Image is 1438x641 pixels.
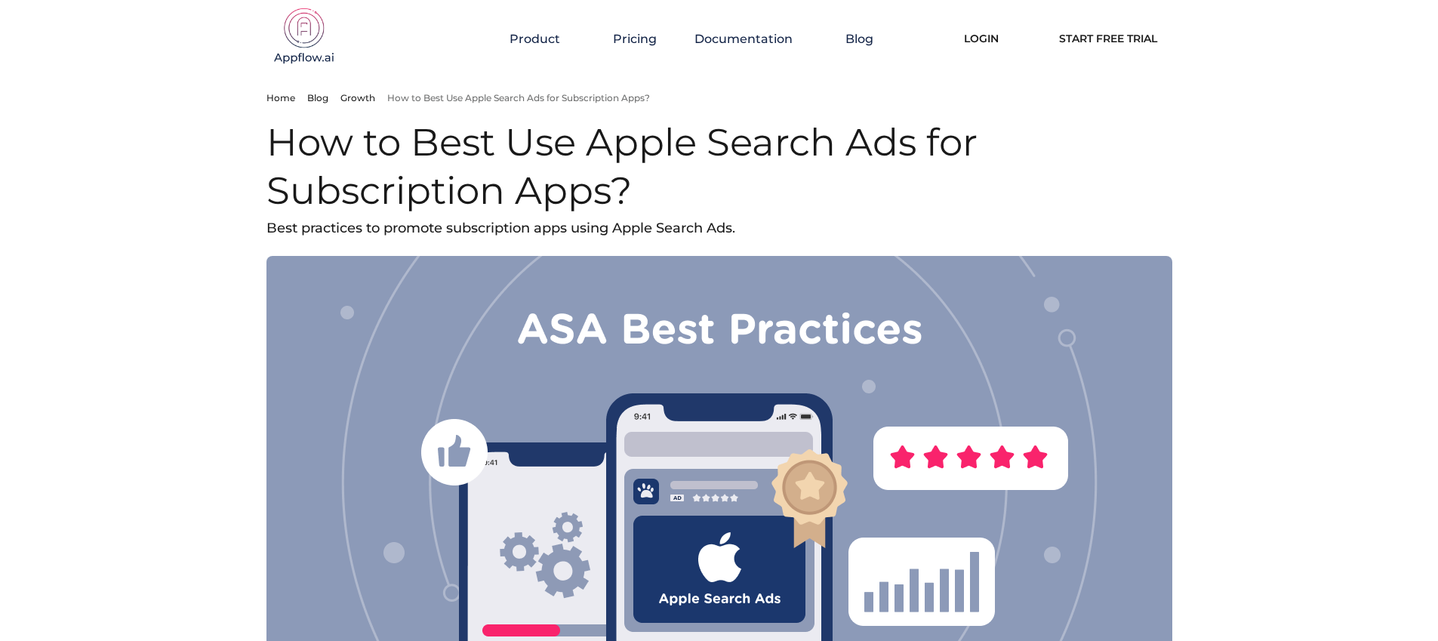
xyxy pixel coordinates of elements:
a: Start Free Trial [1044,22,1172,55]
a: Blog [307,92,328,103]
p: Best practices to promote subscription apps using Apple Search Ads. [266,215,1172,241]
p: How to Best Use Apple Search Ads for Subscription Apps? [387,92,650,103]
span: Product [510,32,560,46]
h1: How to Best Use Apple Search Ads for Subscription Apps? [266,119,1172,215]
button: Product [510,32,575,46]
a: Growth [340,92,375,103]
a: Blog [845,32,873,46]
span: Documentation [694,32,793,46]
a: Pricing [613,32,657,46]
a: Home [266,92,295,103]
button: Documentation [694,32,808,46]
a: Login [941,22,1021,55]
img: appflow.ai-logo [266,8,342,68]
